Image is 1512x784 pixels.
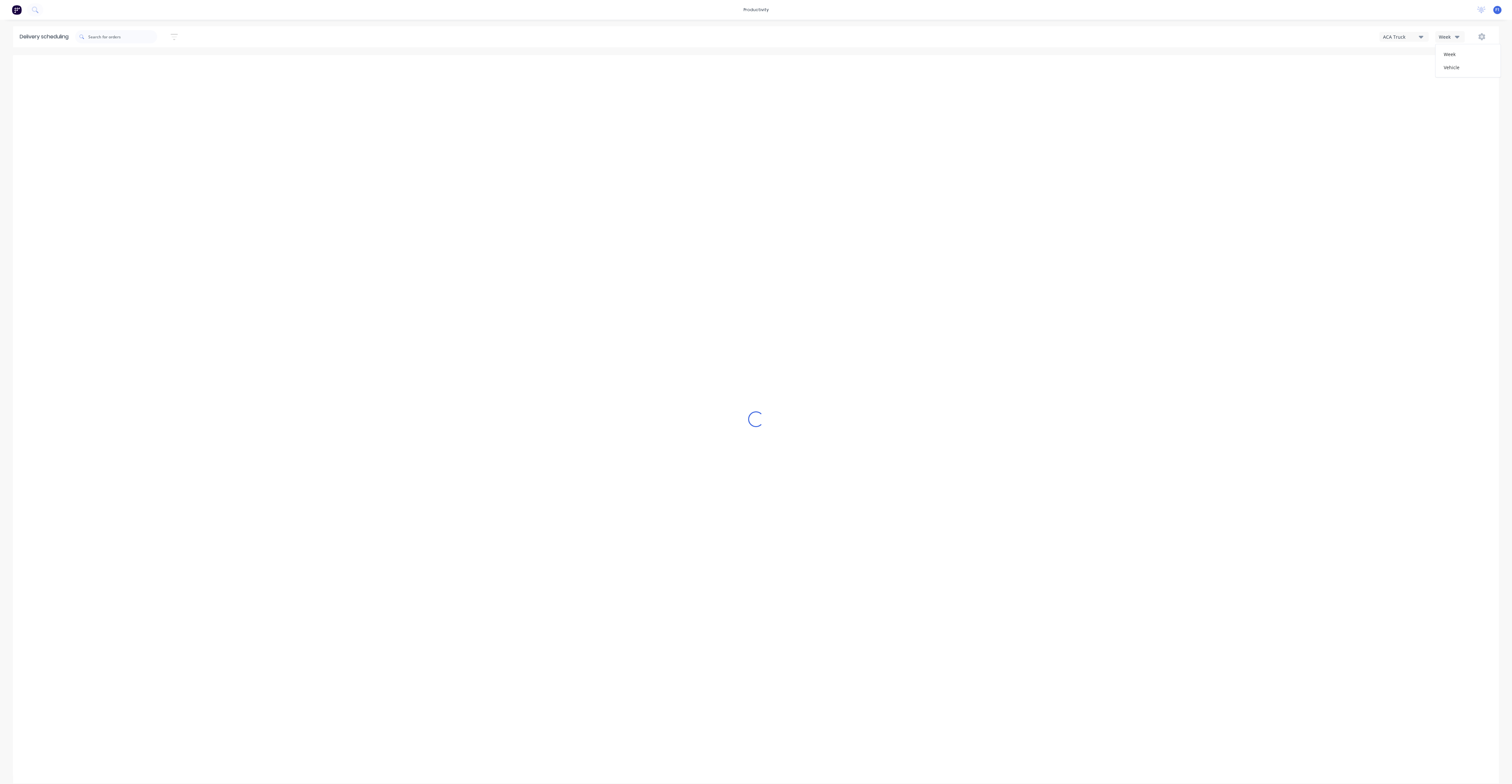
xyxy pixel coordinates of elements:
[740,5,772,15] div: productivity
[1383,33,1419,40] div: ACA Truck
[1436,61,1501,74] div: Vehicle
[1435,31,1465,43] button: Week
[1495,7,1500,13] span: F1
[12,5,22,15] img: Factory
[13,26,75,47] div: Delivery scheduling
[1436,48,1501,61] div: Week
[88,30,157,43] input: Search for orders
[1379,32,1429,42] button: ACA Truck
[1439,33,1458,40] div: Week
